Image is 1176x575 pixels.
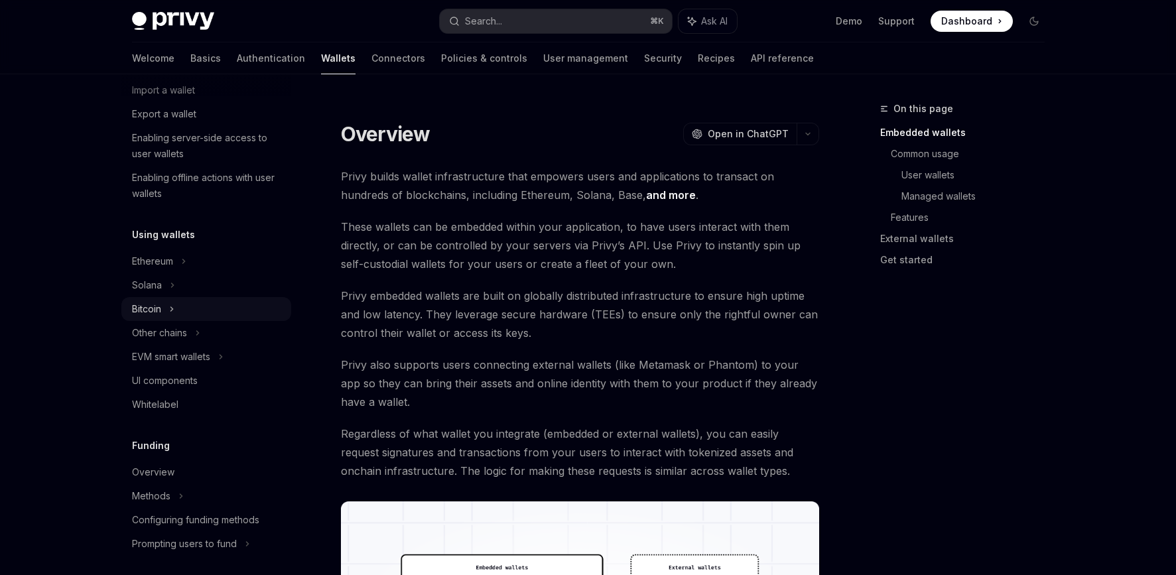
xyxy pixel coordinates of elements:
[132,438,170,454] h5: Funding
[679,9,737,33] button: Ask AI
[701,15,728,28] span: Ask AI
[341,167,819,204] span: Privy builds wallet infrastructure that empowers users and applications to transact on hundreds o...
[931,11,1013,32] a: Dashboard
[891,143,1055,164] a: Common usage
[132,130,283,162] div: Enabling server-side access to user wallets
[190,42,221,74] a: Basics
[341,424,819,480] span: Regardless of what wallet you integrate (embedded or external wallets), you can easily request si...
[132,277,162,293] div: Solana
[441,42,527,74] a: Policies & controls
[543,42,628,74] a: User management
[132,464,174,480] div: Overview
[132,349,210,365] div: EVM smart wallets
[132,512,259,528] div: Configuring funding methods
[121,460,291,484] a: Overview
[880,228,1055,249] a: External wallets
[132,488,170,504] div: Methods
[132,536,237,552] div: Prompting users to fund
[880,249,1055,271] a: Get started
[121,369,291,393] a: UI components
[341,287,819,342] span: Privy embedded wallets are built on globally distributed infrastructure to ensure high uptime and...
[121,393,291,416] a: Whitelabel
[644,42,682,74] a: Security
[1023,11,1045,32] button: Toggle dark mode
[121,102,291,126] a: Export a wallet
[941,15,992,28] span: Dashboard
[683,123,797,145] button: Open in ChatGPT
[708,127,789,141] span: Open in ChatGPT
[836,15,862,28] a: Demo
[698,42,735,74] a: Recipes
[321,42,356,74] a: Wallets
[341,122,430,146] h1: Overview
[132,301,161,317] div: Bitcoin
[646,188,696,202] a: and more
[132,170,283,202] div: Enabling offline actions with user wallets
[132,397,178,413] div: Whitelabel
[132,106,196,122] div: Export a wallet
[132,227,195,243] h5: Using wallets
[893,101,953,117] span: On this page
[132,373,198,389] div: UI components
[132,12,214,31] img: dark logo
[121,508,291,532] a: Configuring funding methods
[132,325,187,341] div: Other chains
[901,186,1055,207] a: Managed wallets
[751,42,814,74] a: API reference
[878,15,915,28] a: Support
[341,355,819,411] span: Privy also supports users connecting external wallets (like Metamask or Phantom) to your app so t...
[132,253,173,269] div: Ethereum
[901,164,1055,186] a: User wallets
[650,16,664,27] span: ⌘ K
[880,122,1055,143] a: Embedded wallets
[891,207,1055,228] a: Features
[121,166,291,206] a: Enabling offline actions with user wallets
[237,42,305,74] a: Authentication
[440,9,672,33] button: Search...⌘K
[341,218,819,273] span: These wallets can be embedded within your application, to have users interact with them directly,...
[121,126,291,166] a: Enabling server-side access to user wallets
[465,13,502,29] div: Search...
[371,42,425,74] a: Connectors
[132,42,174,74] a: Welcome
